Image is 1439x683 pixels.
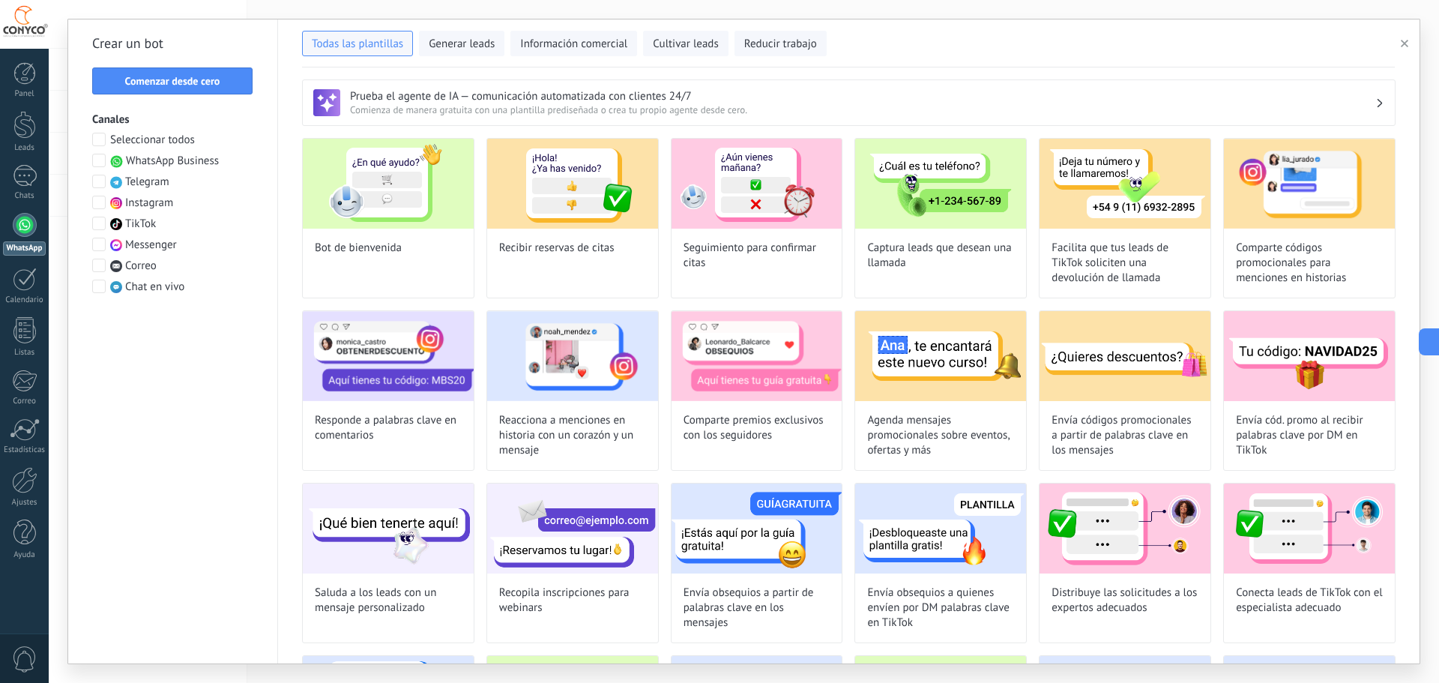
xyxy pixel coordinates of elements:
span: Agenda mensajes promocionales sobre eventos, ofertas y más [867,413,1014,458]
span: Instagram [125,196,173,211]
img: Envía códigos promocionales a partir de palabras clave en los mensajes [1040,311,1210,401]
div: Correo [3,397,46,406]
img: Bot de bienvenida [303,139,474,229]
img: Recopila inscripciones para webinars [487,484,658,574]
img: Envía obsequios a quienes envíen por DM palabras clave en TikTok [855,484,1026,574]
span: Facilita que tus leads de TikTok soliciten una devolución de llamada [1052,241,1198,286]
h2: Crear un bot [92,31,253,55]
img: Comparte premios exclusivos con los seguidores [672,311,842,401]
span: Comparte premios exclusivos con los seguidores [684,413,830,443]
span: Responde a palabras clave en comentarios [315,413,462,443]
div: Estadísticas [3,445,46,455]
div: WhatsApp [3,241,46,256]
img: Saluda a los leads con un mensaje personalizado [303,484,474,574]
div: Calendario [3,295,46,305]
span: Envía obsequios a partir de palabras clave en los mensajes [684,586,830,631]
img: Recibir reservas de citas [487,139,658,229]
span: Comenzar desde cero [125,76,220,86]
span: Saluda a los leads con un mensaje personalizado [315,586,462,616]
span: Distribuye las solicitudes a los expertos adecuados [1052,586,1198,616]
span: Información comercial [520,37,627,52]
span: Telegram [125,175,169,190]
span: Cultivar leads [653,37,718,52]
span: WhatsApp Business [126,154,219,169]
span: Recibir reservas de citas [499,241,615,256]
span: Reducir trabajo [744,37,817,52]
img: Envía cód. promo al recibir palabras clave por DM en TikTok [1224,311,1395,401]
span: Todas las plantillas [312,37,403,52]
span: Envía cód. promo al recibir palabras clave por DM en TikTok [1236,413,1383,458]
span: Reacciona a menciones en historia con un corazón y un mensaje [499,413,646,458]
div: Listas [3,348,46,358]
span: Seguimiento para confirmar citas [684,241,830,271]
img: Conecta leads de TikTok con el especialista adecuado [1224,484,1395,574]
button: Generar leads [419,31,504,56]
h3: Prueba el agente de IA — comunicación automatizada con clientes 24/7 [350,89,1375,103]
h3: Canales [92,112,253,127]
span: Bot de bienvenida [315,241,402,256]
button: Todas las plantillas [302,31,413,56]
button: Información comercial [510,31,637,56]
span: TikTok [125,217,156,232]
div: Chats [3,191,46,201]
span: Seleccionar todos [110,133,195,148]
span: Correo [125,259,157,274]
div: Ayuda [3,550,46,560]
img: Responde a palabras clave en comentarios [303,311,474,401]
span: Captura leads que desean una llamada [867,241,1014,271]
button: Reducir trabajo [734,31,827,56]
div: Panel [3,89,46,99]
button: Comenzar desde cero [92,67,253,94]
img: Reacciona a menciones en historia con un corazón y un mensaje [487,311,658,401]
span: Generar leads [429,37,495,52]
img: Agenda mensajes promocionales sobre eventos, ofertas y más [855,311,1026,401]
span: Envía obsequios a quienes envíen por DM palabras clave en TikTok [867,586,1014,631]
span: Conecta leads de TikTok con el especialista adecuado [1236,586,1383,616]
img: Captura leads que desean una llamada [855,139,1026,229]
span: Messenger [125,238,177,253]
span: Comienza de manera gratuita con una plantilla prediseñada o crea tu propio agente desde cero. [350,103,1375,116]
button: Cultivar leads [643,31,728,56]
span: Envía códigos promocionales a partir de palabras clave en los mensajes [1052,413,1198,458]
img: Comparte códigos promocionales para menciones en historias [1224,139,1395,229]
div: Leads [3,143,46,153]
span: Comparte códigos promocionales para menciones en historias [1236,241,1383,286]
span: Chat en vivo [125,280,184,295]
span: Recopila inscripciones para webinars [499,586,646,616]
img: Seguimiento para confirmar citas [672,139,842,229]
img: Facilita que tus leads de TikTok soliciten una devolución de llamada [1040,139,1210,229]
img: Envía obsequios a partir de palabras clave en los mensajes [672,484,842,574]
div: Ajustes [3,498,46,508]
img: Distribuye las solicitudes a los expertos adecuados [1040,484,1210,574]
